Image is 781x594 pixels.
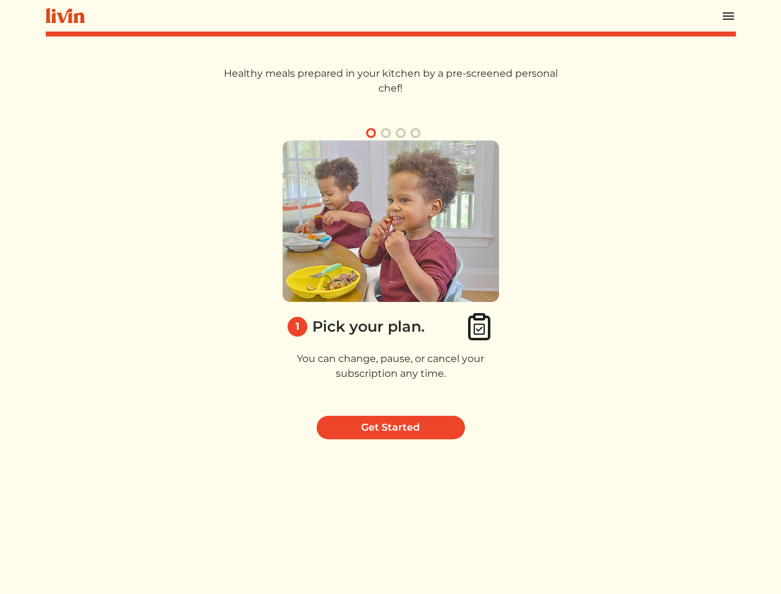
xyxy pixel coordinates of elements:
[464,312,494,342] img: clipboard_check-4e1afea9aecc1d71a83bd71232cd3fbb8e4b41c90a1eb376bae1e516b9241f3c.svg
[312,316,425,338] div: Pick your plan.
[283,140,499,302] img: 1_pick_plan-58eb60cc534f7a7539062c92543540e51162102f37796608976bb4e513d204c1.png
[721,9,736,24] img: menu_hamburger-cb6d353cf0ecd9f46ceae1c99ecbeb4a00e71ca567a856bd81f57e9d8c17bb26.svg
[288,317,307,337] div: 1
[317,416,465,439] a: Get Started
[218,66,563,96] p: Healthy meals prepared in your kitchen by a pre-screened personal chef!
[46,8,85,24] img: livin-logo-a0d97d1a881af30f6274990eb6222085a2533c92bbd1e4f22c21b4f0d0e3210c.svg
[283,351,499,381] p: You can change, pause, or cancel your subscription any time.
